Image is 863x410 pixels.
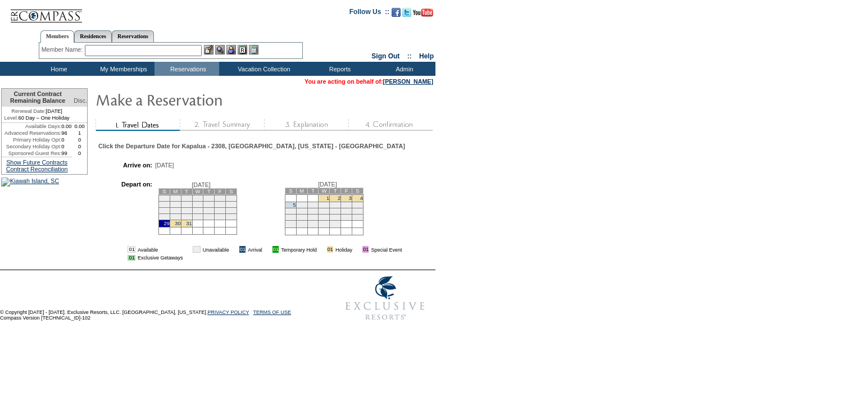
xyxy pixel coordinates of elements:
[203,213,215,220] td: 26
[285,214,296,220] td: 19
[326,195,329,201] a: 1
[335,246,352,253] td: Holiday
[181,201,192,207] td: 10
[207,309,249,315] a: PRIVACY POLICY
[203,201,215,207] td: 12
[72,123,87,130] td: 0.00
[307,188,319,194] td: T
[306,62,371,76] td: Reports
[335,270,435,326] img: Exclusive Resorts
[170,213,181,220] td: 23
[402,11,411,18] a: Follow us on Twitter
[61,136,72,143] td: 0
[159,213,170,220] td: 22
[281,246,317,253] td: Temporary Hold
[371,62,435,76] td: Admin
[352,188,363,194] td: S
[293,202,296,208] a: 5
[341,208,352,214] td: 17
[319,188,330,194] td: W
[341,202,352,208] td: 10
[319,220,330,227] td: 29
[2,89,72,107] td: Current Contract Remaining Balance
[352,208,363,214] td: 18
[319,202,330,208] td: 8
[72,130,87,136] td: 1
[159,207,170,213] td: 15
[330,220,341,227] td: 30
[402,8,411,17] img: Follow us on Twitter
[285,220,296,227] td: 26
[338,195,340,201] a: 2
[349,7,389,20] td: Follow Us ::
[186,221,192,226] a: 31
[371,246,402,253] td: Special Event
[112,30,154,42] a: Reservations
[330,208,341,214] td: 16
[74,30,112,42] a: Residences
[40,30,75,43] a: Members
[249,45,258,54] img: b_calculator.gif
[348,119,433,131] img: step4_state1.gif
[226,201,237,207] td: 14
[296,188,307,194] td: M
[170,201,181,207] td: 9
[6,159,67,166] a: Show Future Contracts
[128,255,135,261] td: 01
[419,52,434,60] a: Help
[159,220,170,227] td: 29
[226,45,236,54] img: Impersonate
[215,195,226,201] td: 6
[170,207,181,213] td: 16
[192,181,211,188] span: [DATE]
[2,115,72,123] td: 60 Day – One Holiday
[264,119,348,131] img: step3_state1.gif
[307,202,319,208] td: 7
[296,202,307,208] td: 6
[192,207,203,213] td: 18
[192,201,203,207] td: 11
[104,181,152,238] td: Depart on:
[319,214,330,220] td: 22
[2,107,72,115] td: [DATE]
[407,52,412,60] span: ::
[215,188,226,194] td: F
[104,162,152,168] td: Arrive on:
[138,255,183,261] td: Exclusive Getaways
[74,97,87,104] span: Disc.
[25,62,90,76] td: Home
[341,188,352,194] td: F
[392,8,401,17] img: Become our fan on Facebook
[6,166,68,172] a: Contract Reconciliation
[296,214,307,220] td: 20
[355,247,360,252] img: i.gif
[239,246,246,253] td: 01
[203,246,229,253] td: Unavailable
[305,78,433,85] span: You are acting on behalf of:
[2,136,61,143] td: Primary Holiday Opt:
[330,202,341,208] td: 9
[204,45,214,54] img: b_edit.gif
[181,207,192,213] td: 17
[180,119,264,131] img: step2_state1.gif
[170,188,181,194] td: M
[61,123,72,130] td: 0.00
[193,246,200,253] td: 01
[185,247,190,252] img: i.gif
[72,136,87,143] td: 0
[341,214,352,220] td: 24
[175,221,180,226] a: 30
[181,213,192,220] td: 24
[61,130,72,136] td: 96
[413,11,433,18] a: Subscribe to our YouTube Channel
[226,213,237,220] td: 28
[215,201,226,207] td: 13
[159,188,170,194] td: S
[98,143,405,149] div: Click the Departure Date for Kapalua - 2308, [GEOGRAPHIC_DATA], [US_STATE] - [GEOGRAPHIC_DATA]
[159,201,170,207] td: 8
[215,45,225,54] img: View
[2,143,61,150] td: Secondary Holiday Opt:
[413,8,433,17] img: Subscribe to our YouTube Channel
[96,119,180,131] img: step1_state2.gif
[307,220,319,227] td: 28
